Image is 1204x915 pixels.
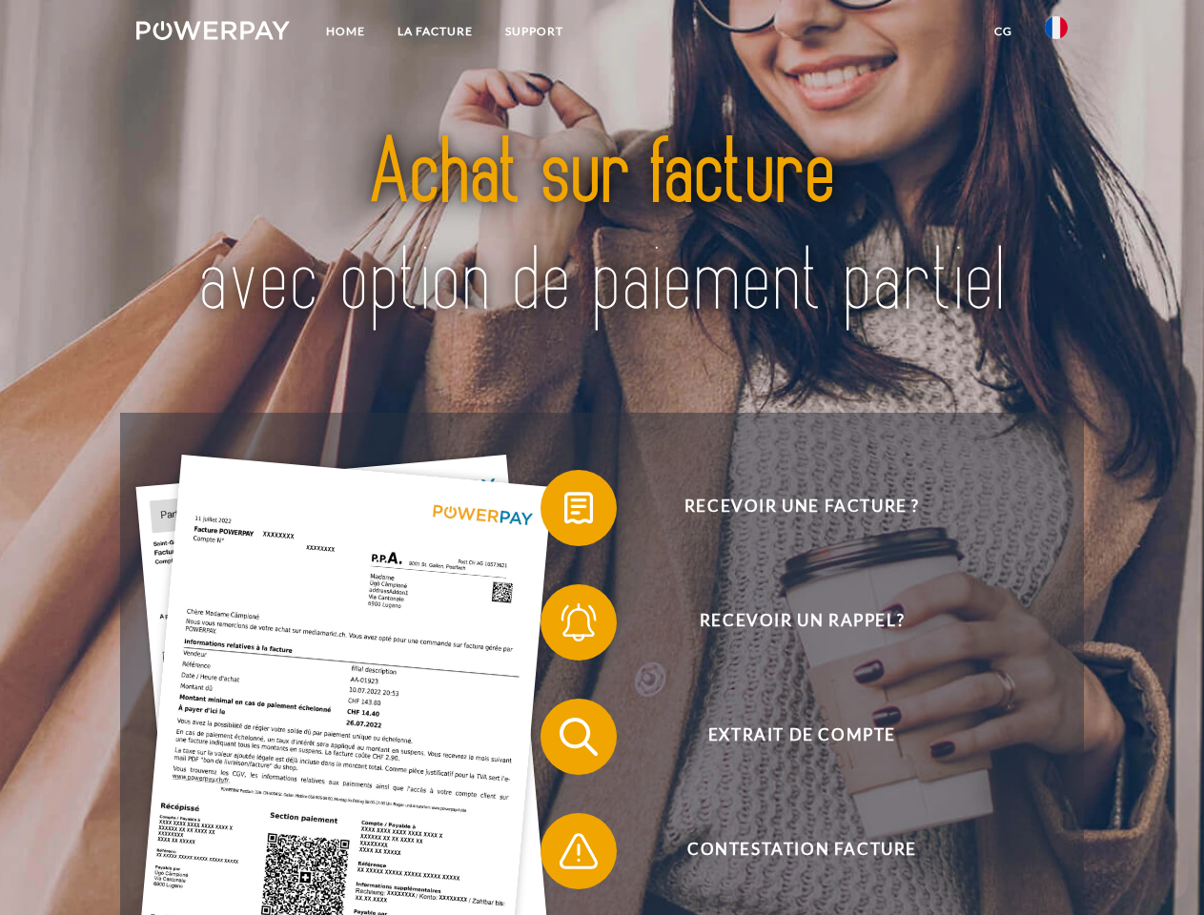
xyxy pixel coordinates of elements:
img: title-powerpay_fr.svg [182,91,1022,365]
img: logo-powerpay-white.svg [136,21,290,40]
button: Recevoir un rappel? [541,584,1036,661]
img: fr [1045,16,1068,39]
img: qb_bell.svg [555,599,602,646]
span: Recevoir un rappel? [568,584,1035,661]
button: Contestation Facture [541,813,1036,889]
span: Extrait de compte [568,699,1035,775]
a: CG [978,14,1029,49]
button: Extrait de compte [541,699,1036,775]
img: qb_search.svg [555,713,602,761]
iframe: Bouton de lancement de la fenêtre de messagerie [1128,839,1189,900]
img: qb_warning.svg [555,827,602,875]
a: Support [489,14,580,49]
span: Contestation Facture [568,813,1035,889]
a: LA FACTURE [381,14,489,49]
span: Recevoir une facture ? [568,470,1035,546]
img: qb_bill.svg [555,484,602,532]
a: Home [310,14,381,49]
button: Recevoir une facture ? [541,470,1036,546]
